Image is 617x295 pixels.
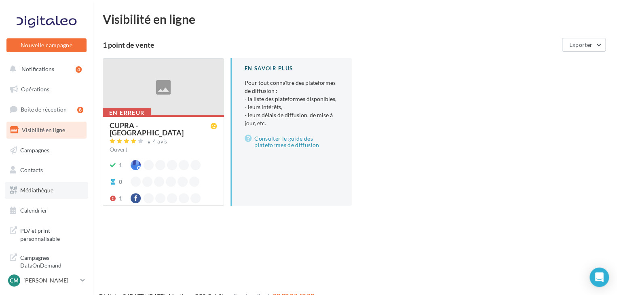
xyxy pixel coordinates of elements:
[21,106,67,113] span: Boîte de réception
[562,38,606,52] button: Exporter
[119,161,122,169] div: 1
[110,146,127,153] span: Ouvert
[5,202,88,219] a: Calendrier
[5,162,88,179] a: Contacts
[103,41,559,48] div: 1 point de vente
[20,207,47,214] span: Calendrier
[76,66,82,73] div: 4
[20,146,49,153] span: Campagnes
[23,276,77,284] p: [PERSON_NAME]
[21,65,54,72] span: Notifications
[590,268,609,287] div: Open Intercom Messenger
[110,137,217,147] a: 4 avis
[245,65,339,72] div: En savoir plus
[245,79,339,127] p: Pour tout connaître des plateformes de diffusion :
[5,249,88,273] a: Campagnes DataOnDemand
[119,178,122,186] div: 0
[20,166,43,173] span: Contacts
[569,41,592,48] span: Exporter
[245,134,339,150] a: Consulter le guide des plateformes de diffusion
[20,187,53,194] span: Médiathèque
[5,101,88,118] a: Boîte de réception8
[103,13,607,25] div: Visibilité en ligne
[20,225,83,242] span: PLV et print personnalisable
[5,182,88,199] a: Médiathèque
[153,139,167,144] div: 4 avis
[77,107,83,113] div: 8
[245,111,339,127] li: - leurs délais de diffusion, de mise à jour, etc.
[110,122,211,136] div: CUPRA - [GEOGRAPHIC_DATA]
[22,126,65,133] span: Visibilité en ligne
[5,81,88,98] a: Opérations
[20,252,83,270] span: Campagnes DataOnDemand
[5,222,88,246] a: PLV et print personnalisable
[5,122,88,139] a: Visibilité en ligne
[245,103,339,111] li: - leurs intérêts,
[119,194,122,202] div: 1
[6,38,87,52] button: Nouvelle campagne
[10,276,19,284] span: Cm
[103,108,151,117] div: En erreur
[245,95,339,103] li: - la liste des plateformes disponibles,
[5,142,88,159] a: Campagnes
[6,273,87,288] a: Cm [PERSON_NAME]
[21,86,49,93] span: Opérations
[5,61,85,78] button: Notifications 4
